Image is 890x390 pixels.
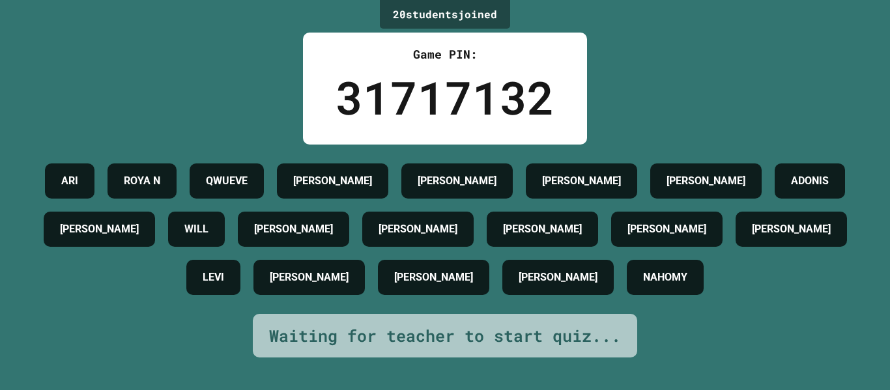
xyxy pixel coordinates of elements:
[503,221,582,237] h4: [PERSON_NAME]
[124,173,160,189] h4: ROYA N
[203,270,224,285] h4: LEVI
[269,324,621,348] div: Waiting for teacher to start quiz...
[752,221,831,237] h4: [PERSON_NAME]
[336,63,554,132] div: 31717132
[418,173,496,189] h4: [PERSON_NAME]
[270,270,349,285] h4: [PERSON_NAME]
[61,173,78,189] h4: ARI
[667,173,745,189] h4: [PERSON_NAME]
[791,173,829,189] h4: ADONIS
[643,270,687,285] h4: NAHOMY
[379,221,457,237] h4: [PERSON_NAME]
[184,221,208,237] h4: WILL
[206,173,248,189] h4: QWUEVE
[542,173,621,189] h4: [PERSON_NAME]
[627,221,706,237] h4: [PERSON_NAME]
[336,46,554,63] div: Game PIN:
[254,221,333,237] h4: [PERSON_NAME]
[394,270,473,285] h4: [PERSON_NAME]
[293,173,372,189] h4: [PERSON_NAME]
[519,270,597,285] h4: [PERSON_NAME]
[60,221,139,237] h4: [PERSON_NAME]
